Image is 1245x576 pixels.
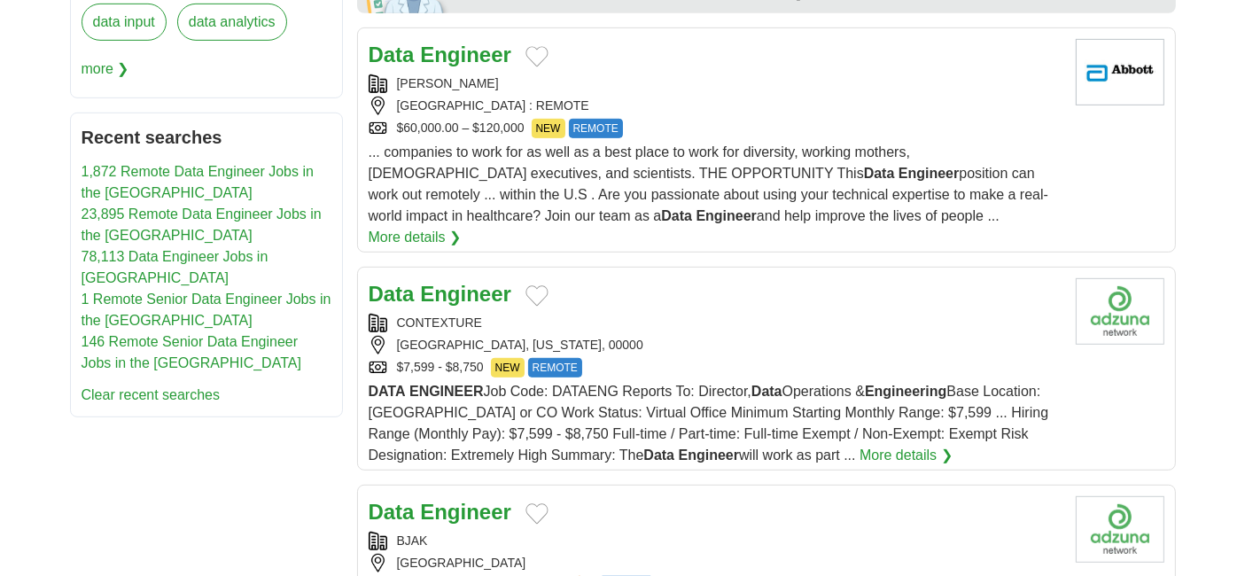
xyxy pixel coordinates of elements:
[1076,278,1164,345] img: Company logo
[177,4,287,41] a: data analytics
[369,144,1049,223] span: ... companies to work for as well as a best place to work for diversity, working mothers, [DEMOGR...
[369,500,415,524] strong: Data
[899,166,959,181] strong: Engineer
[369,532,1062,550] div: BJAK
[369,358,1062,378] div: $7,599 - $8,750
[661,208,692,223] strong: Data
[532,119,565,138] span: NEW
[864,166,895,181] strong: Data
[1076,39,1164,105] img: Abbott logo
[82,387,221,402] a: Clear recent searches
[369,43,415,66] strong: Data
[569,119,623,138] span: REMOTE
[491,358,525,378] span: NEW
[369,500,511,524] a: Data Engineer
[751,384,782,399] strong: Data
[369,43,511,66] a: Data Engineer
[82,292,331,328] a: 1 Remote Senior Data Engineer Jobs in the [GEOGRAPHIC_DATA]
[369,227,462,248] a: More details ❯
[860,445,953,466] a: More details ❯
[82,206,322,243] a: 23,895 Remote Data Engineer Jobs in the [GEOGRAPHIC_DATA]
[82,164,314,200] a: 1,872 Remote Data Engineer Jobs in the [GEOGRAPHIC_DATA]
[420,282,511,306] strong: Engineer
[420,43,511,66] strong: Engineer
[643,448,674,463] strong: Data
[369,119,1062,138] div: $60,000.00 – $120,000
[369,314,1062,332] div: CONTEXTURE
[369,384,1049,463] span: Job Code: DATAENG Reports To: Director, Operations & Base Location: [GEOGRAPHIC_DATA] or CO Work ...
[369,336,1062,354] div: [GEOGRAPHIC_DATA], [US_STATE], 00000
[82,51,129,87] span: more ❯
[369,97,1062,115] div: [GEOGRAPHIC_DATA] : REMOTE
[696,208,756,223] strong: Engineer
[369,384,406,399] strong: DATA
[420,500,511,524] strong: Engineer
[82,4,167,41] a: data input
[865,384,946,399] strong: Engineering
[528,358,582,378] span: REMOTE
[679,448,739,463] strong: Engineer
[525,46,549,67] button: Add to favorite jobs
[82,334,301,370] a: 146 Remote Senior Data Engineer Jobs in the [GEOGRAPHIC_DATA]
[369,282,511,306] a: Data Engineer
[369,282,415,306] strong: Data
[1076,496,1164,563] img: Company logo
[397,76,499,90] a: [PERSON_NAME]
[409,384,484,399] strong: ENGINEER
[369,554,1062,572] div: [GEOGRAPHIC_DATA]
[82,249,268,285] a: 78,113 Data Engineer Jobs in [GEOGRAPHIC_DATA]
[525,285,549,307] button: Add to favorite jobs
[82,124,331,151] h2: Recent searches
[525,503,549,525] button: Add to favorite jobs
